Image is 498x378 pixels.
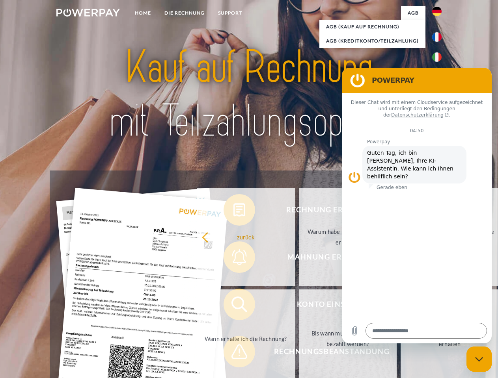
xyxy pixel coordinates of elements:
iframe: Messaging-Fenster [342,68,492,343]
div: Bis wann muss die Rechnung bezahlt werden? [304,328,392,349]
div: Warum habe ich eine Rechnung erhalten? [304,226,392,248]
img: title-powerpay_de.svg [75,38,423,151]
a: AGB (Kreditkonto/Teilzahlung) [319,34,425,48]
img: it [432,52,442,62]
img: fr [432,32,442,42]
a: AGB (Kauf auf Rechnung) [319,20,425,34]
a: agb [401,6,425,20]
iframe: Schaltfläche zum Öffnen des Messaging-Fensters; Konversation läuft [466,346,492,372]
a: DIE RECHNUNG [158,6,211,20]
div: zurück [201,232,290,242]
img: de [432,7,442,16]
a: SUPPORT [211,6,249,20]
img: logo-powerpay-white.svg [56,9,120,17]
a: Home [128,6,158,20]
div: Wann erhalte ich die Rechnung? [201,333,290,344]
